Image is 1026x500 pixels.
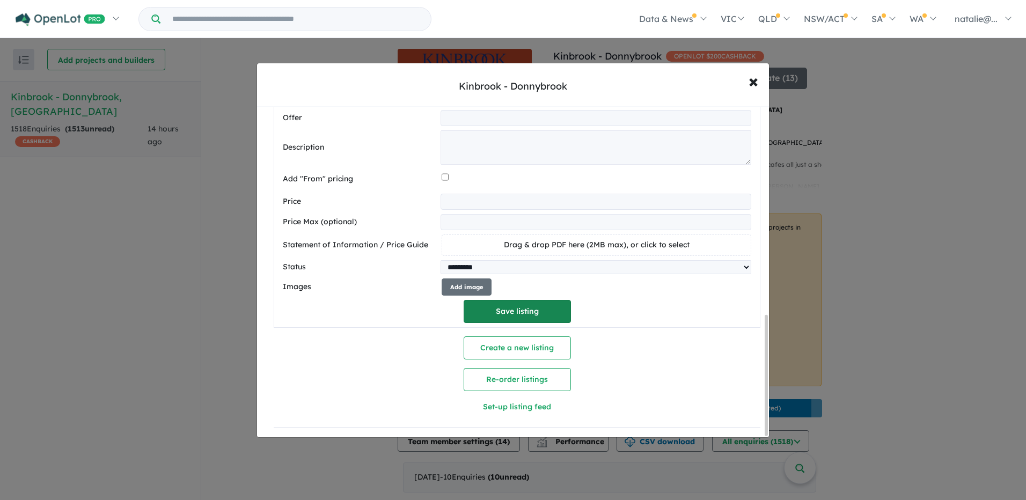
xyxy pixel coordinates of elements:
[749,69,758,92] span: ×
[442,278,492,296] button: Add image
[459,79,567,93] div: Kinbrook - Donnybrook
[163,8,429,31] input: Try estate name, suburb, builder or developer
[283,261,436,274] label: Status
[283,281,437,293] label: Images
[16,13,105,26] img: Openlot PRO Logo White
[283,195,436,208] label: Price
[283,141,436,154] label: Description
[395,395,639,418] button: Set-up listing feed
[504,240,690,249] span: Drag & drop PDF here (2MB max), or click to select
[283,112,436,124] label: Offer
[283,216,436,229] label: Price Max (optional)
[464,336,571,359] button: Create a new listing
[283,173,437,186] label: Add "From" pricing
[464,368,571,391] button: Re-order listings
[283,239,437,252] label: Statement of Information / Price Guide
[955,13,998,24] span: natalie@...
[464,300,571,323] button: Save listing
